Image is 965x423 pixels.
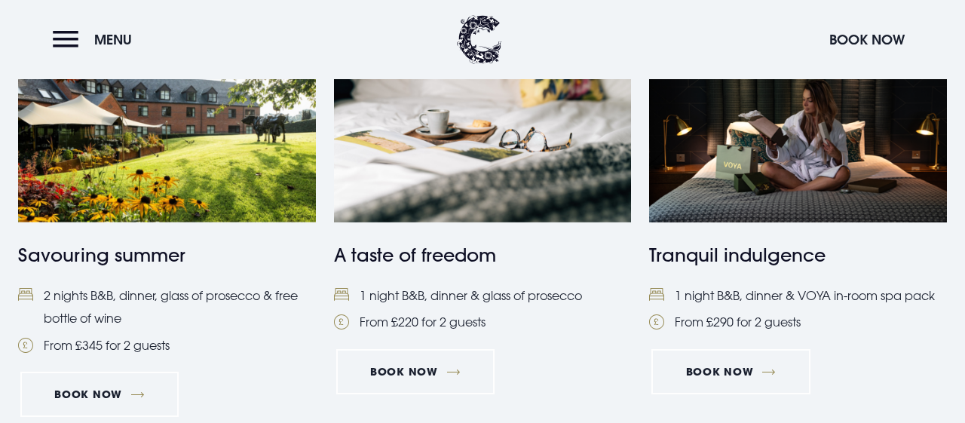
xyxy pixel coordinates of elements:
[334,241,632,268] h4: A taste of freedom
[18,288,33,301] img: Bed
[18,338,33,353] img: Pound Coin
[649,24,947,333] a: Stay A woman opening a gift box of VOYA spa products Tranquil indulgence Bed1 night B&B, dinner &...
[334,24,632,222] img: https://clandeboyelodge.s3-assets.com/offer-thumbnails/taste-of-freedom-special-offers-2025.png
[18,334,316,357] li: From £345 for 2 guests
[334,284,632,307] li: 1 night B&B, dinner & glass of prosecco
[336,349,495,394] a: Book Now
[334,314,349,330] img: Pound Coin
[822,23,912,56] button: Book Now
[334,311,632,333] li: From £220 for 2 guests
[649,311,947,333] li: From £290 for 2 guests
[651,349,810,394] a: Book Now
[20,372,179,417] a: Book Now
[18,24,316,357] a: STAY https://clandeboyelodge.s3-assets.com/offer-thumbnails/Savouring-Summer.png Savouring summer...
[334,24,632,333] a: Stay https://clandeboyelodge.s3-assets.com/offer-thumbnails/taste-of-freedom-special-offers-2025....
[53,23,139,56] button: Menu
[18,24,316,222] img: https://clandeboyelodge.s3-assets.com/offer-thumbnails/Savouring-Summer.png
[334,288,349,301] img: Bed
[94,31,132,48] span: Menu
[649,241,947,268] h4: Tranquil indulgence
[18,241,316,268] h4: Savouring summer
[649,284,947,307] li: 1 night B&B, dinner & VOYA in-room spa pack
[649,24,947,222] img: A woman opening a gift box of VOYA spa products
[457,15,502,64] img: Clandeboye Lodge
[649,314,664,330] img: Pound Coin
[649,288,664,301] img: Bed
[18,284,316,330] li: 2 nights B&B, dinner, glass of prosecco & free bottle of wine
